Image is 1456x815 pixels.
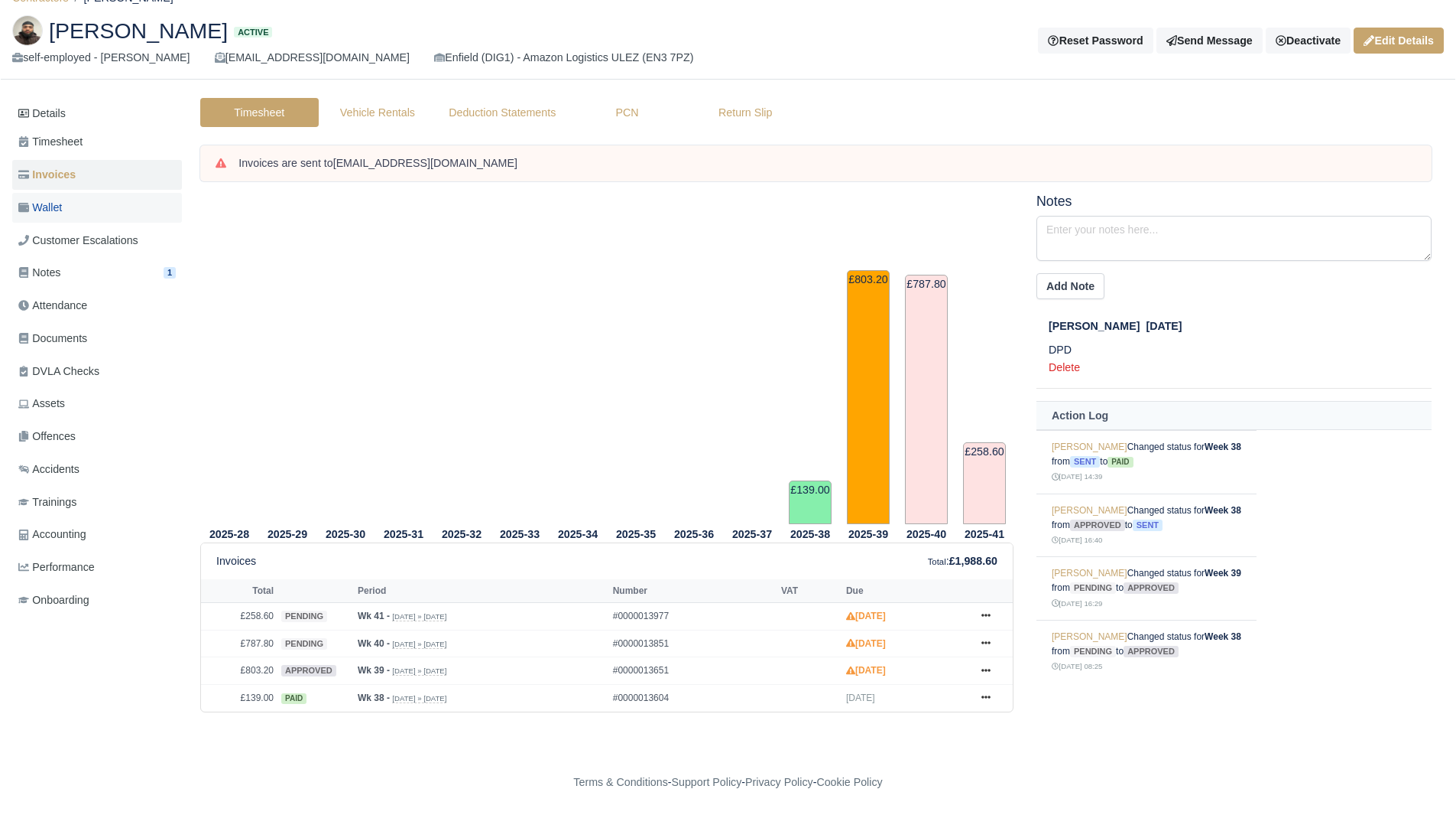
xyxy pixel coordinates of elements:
span: pending [281,611,327,622]
span: sent [1133,520,1163,531]
a: Offences [12,422,182,452]
div: Kamaljit Singh [1,3,1455,80]
td: £258.60 [963,442,1006,524]
a: [PERSON_NAME] [1052,505,1127,516]
span: pending [1070,646,1116,657]
h6: Invoices [216,555,256,568]
div: Invoices are sent to [238,156,1416,171]
span: Attendance [18,297,87,315]
th: 2025-35 [607,525,665,543]
a: Details [12,99,182,128]
a: [PERSON_NAME] [1052,442,1127,452]
a: Deduction Statements [436,98,568,128]
span: pending [281,638,327,650]
th: 2025-41 [955,525,1013,543]
a: [PERSON_NAME] [1052,631,1127,642]
span: 1 [164,267,176,279]
td: #0000013977 [609,603,777,631]
a: DVLA Checks [12,357,182,386]
th: 2025-32 [433,525,491,543]
td: £787.80 [905,275,948,524]
a: Documents [12,324,182,354]
a: Send Message [1156,28,1263,54]
strong: Week 38 [1205,631,1241,642]
strong: [DATE] [846,611,886,621]
span: Accidents [18,461,79,478]
th: Due [842,579,967,602]
a: Performance [12,553,182,582]
td: #0000013651 [609,657,777,685]
span: [PERSON_NAME] [49,20,228,41]
td: Changed status for from to [1036,620,1257,683]
div: Enfield (DIG1) - Amazon Logistics ULEZ (EN3 7PZ) [434,49,693,67]
small: Total [928,557,946,566]
th: 2025-31 [375,525,433,543]
span: approved [281,665,336,676]
span: pending [1070,582,1116,594]
strong: £1,988.60 [949,555,997,567]
th: 2025-39 [839,525,897,543]
strong: Week 38 [1205,442,1241,452]
a: Attendance [12,291,182,321]
button: Add Note [1036,273,1104,299]
strong: [EMAIL_ADDRESS][DOMAIN_NAME] [333,157,517,169]
a: PCN [568,98,686,128]
span: Offences [18,428,76,445]
a: Deactivate [1266,28,1351,54]
small: [DATE] 16:29 [1052,599,1102,608]
a: Delete [1049,361,1080,373]
span: [PERSON_NAME] [1049,320,1140,332]
td: £803.20 [201,657,277,685]
small: [DATE] 08:25 [1052,662,1102,670]
a: Accounting [12,520,182,549]
span: approved [1070,520,1125,531]
th: Number [609,579,777,602]
strong: Week 38 [1205,505,1241,516]
strong: [DATE] [846,638,886,649]
strong: Wk 39 - [358,665,390,676]
th: 2025-30 [316,525,375,543]
a: Cookie Policy [816,776,882,788]
a: Return Slip [686,98,805,128]
span: paid [281,693,306,704]
span: paid [1107,457,1133,468]
span: approved [1124,646,1179,657]
span: Notes [18,264,60,282]
a: Notes 1 [12,258,182,288]
a: Invoices [12,160,182,190]
a: Wallet [12,193,182,223]
th: 2025-29 [258,525,316,543]
th: 2025-40 [897,525,955,543]
span: Onboarding [18,592,89,609]
div: Chat Widget [1380,742,1456,815]
span: Documents [18,330,87,347]
a: Assets [12,389,182,419]
h5: Notes [1036,194,1432,210]
span: Timesheet [18,133,83,151]
div: [EMAIL_ADDRESS][DOMAIN_NAME] [215,49,410,67]
span: approved [1124,582,1179,594]
th: 2025-33 [491,525,549,543]
td: Changed status for from to [1036,494,1257,557]
span: Accounting [18,526,86,543]
a: Privacy Policy [745,776,813,788]
a: Timesheet [12,127,182,157]
span: sent [1070,456,1100,468]
a: Edit Details [1354,28,1444,54]
strong: Week 39 [1205,568,1241,579]
a: Onboarding [12,585,182,615]
a: Trainings [12,487,182,517]
a: Timesheet [200,98,319,128]
span: Invoices [18,166,76,184]
strong: [DATE] [846,665,886,676]
span: Trainings [18,494,76,511]
a: Terms & Conditions [573,776,667,788]
td: #0000013604 [609,685,777,712]
p: DPD [1049,341,1432,359]
span: DVLA Checks [18,363,99,380]
small: [DATE] » [DATE] [392,694,446,703]
strong: Wk 41 - [358,611,390,621]
td: #0000013851 [609,630,777,657]
div: - - - [293,774,1164,791]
